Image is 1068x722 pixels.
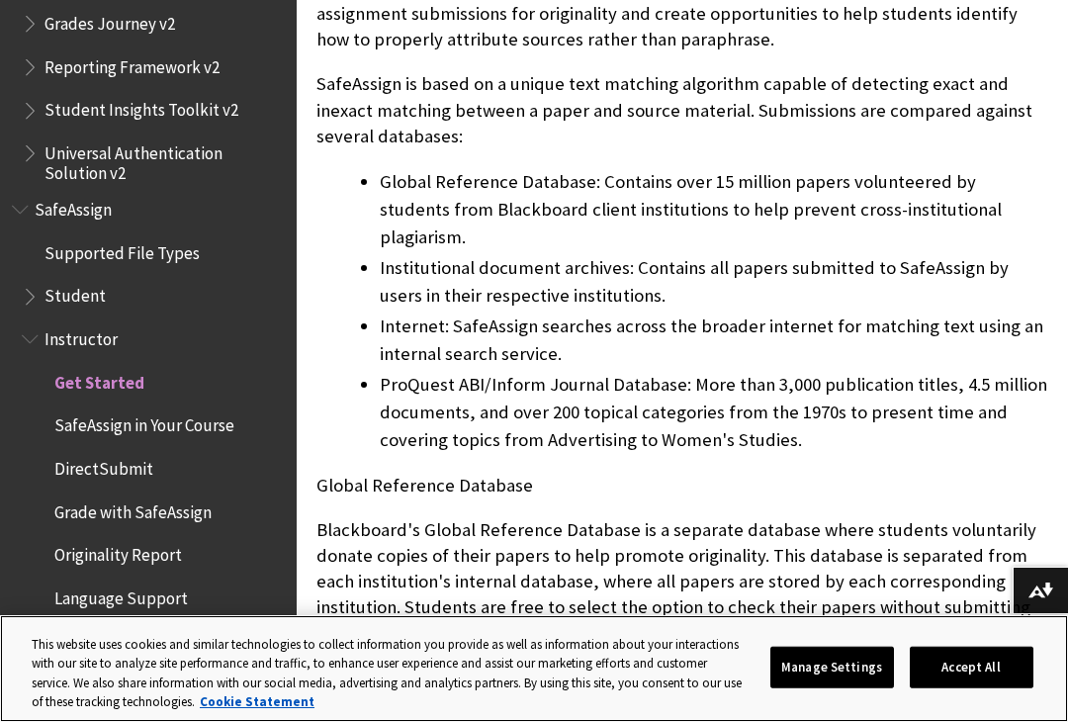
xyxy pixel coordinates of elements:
p: Global Reference Database [316,473,1048,498]
li: ProQuest ABI/Inform Journal Database: More than 3,000 publication titles, 4.5 million documents, ... [380,371,1048,454]
li: Internet: SafeAssign searches across the broader internet for matching text using an internal sea... [380,313,1048,368]
span: Language Support [54,582,188,608]
span: SafeAssign [35,193,112,220]
span: Supported File Types [44,236,200,263]
div: This website uses cookies and similar technologies to collect information you provide as well as ... [32,635,748,712]
span: SafeAssign in Your Course [54,409,234,436]
span: Grade with SafeAssign [54,496,212,522]
a: More information about your privacy, opens in a new tab [200,693,314,710]
span: Student Insights Toolkit v2 [44,94,238,121]
button: Manage Settings [770,647,894,688]
li: Global Reference Database: Contains over 15 million papers volunteered by students from Blackboar... [380,168,1048,251]
span: Instructor [44,322,118,349]
button: Accept All [910,647,1033,688]
span: DirectSubmit [54,452,153,479]
li: Institutional document archives: Contains all papers submitted to SafeAssign by users in their re... [380,254,1048,310]
span: Reporting Framework v2 [44,50,220,77]
p: SafeAssign is based on a unique text matching algorithm capable of detecting exact and inexact ma... [316,71,1048,149]
span: Student [44,280,106,307]
span: Grades Journey v2 [44,7,175,34]
span: Get Started [54,366,144,393]
span: Originality Report [54,539,182,566]
span: Universal Authentication Solution v2 [44,136,283,183]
